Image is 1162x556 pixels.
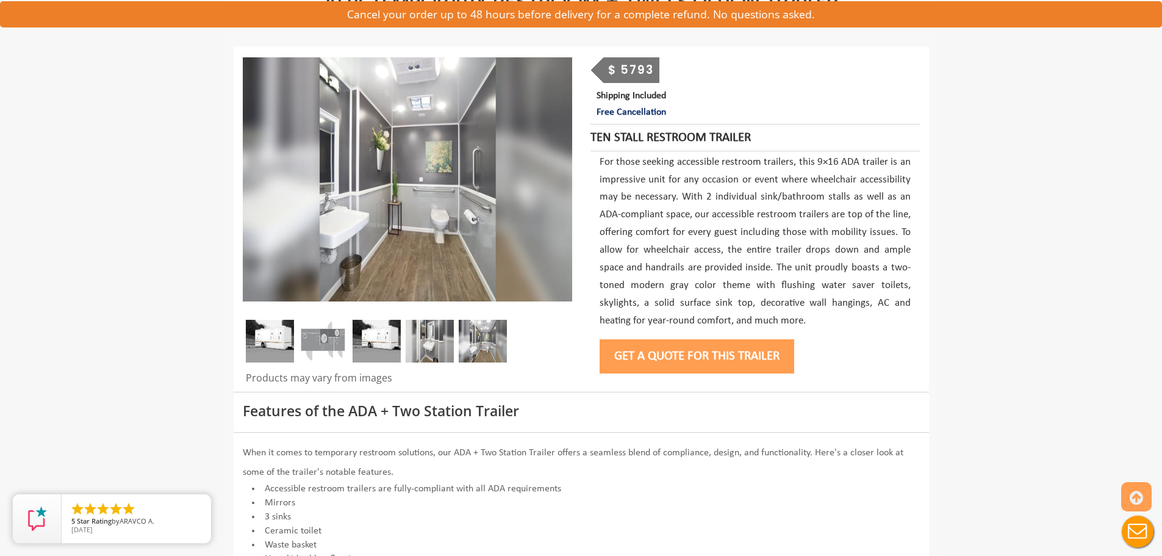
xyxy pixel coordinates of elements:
[603,57,659,83] div: $ 5793
[597,107,666,117] span: Free Cancellation
[243,538,920,552] li: Waste basket
[71,525,93,534] span: [DATE]
[71,518,201,526] span: by
[597,88,919,121] p: Shipping Included
[600,339,794,374] button: Get a Quote for this Trailer
[600,154,911,330] p: For those seeking accessible restroom trailers, this 9×16 ADA trailer is an impressive unit for a...
[243,482,920,496] li: Accessible restroom trailers are fully-compliant with all ADA requirements
[243,510,920,524] li: 3 sinks
[243,524,920,538] li: Ceramic toilet
[121,502,136,516] li: 
[246,320,294,363] img: Three restrooms out of which one ADA, one female and one male
[1113,507,1162,556] button: Live Chat
[109,502,123,516] li: 
[71,516,75,525] span: 5
[459,320,507,363] img: Inside view of ADA+2 in gray with one sink, stall and interior decorations
[590,131,911,145] h4: Ten Stall Restroom Trailer
[83,502,98,516] li: 
[243,371,572,392] div: Products may vary from images
[353,320,401,363] img: Three restrooms out of which one ADA, one female and one male
[120,516,154,525] span: ARAVCO A.
[299,320,347,363] img: A detailed image of ADA +2 trailer floor plan
[96,502,110,516] li: 
[70,502,85,516] li: 
[243,443,920,482] p: When it comes to temporary restroom solutions, our ADA + Two Station Trailer offers a seamless bl...
[243,403,920,419] h3: Features of the ADA + Two Station Trailer
[243,496,920,510] li: Mirrors
[243,57,572,301] img: Three restrooms out of which one ADA, one female and one male
[406,320,454,363] img: Inside view of inside of ADA + 2 with luxury sink and mirror
[600,350,794,363] a: Get a Quote for this Trailer
[77,516,112,525] span: Star Rating
[25,507,49,531] img: Review Rating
